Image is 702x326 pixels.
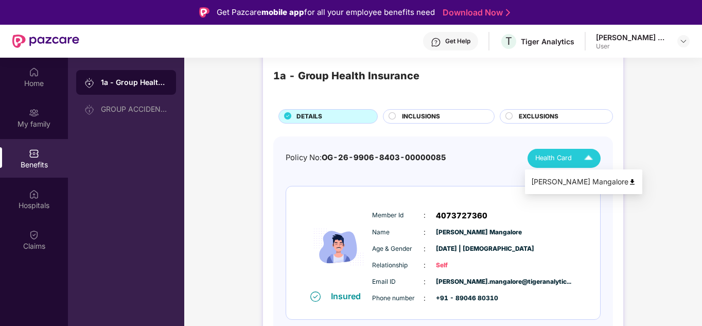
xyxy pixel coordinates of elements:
[436,228,487,237] span: [PERSON_NAME] Mangalore
[29,189,39,199] img: svg+xml;base64,PHN2ZyBpZD0iSG9zcGl0YWxzIiB4bWxucz0iaHR0cDovL3d3dy53My5vcmcvMjAwMC9zdmciIHdpZHRoPS...
[424,210,426,221] span: :
[296,112,322,122] span: DETAILS
[217,6,435,19] div: Get Pazcare for all your employee benefits need
[443,7,507,18] a: Download Now
[596,32,668,42] div: [PERSON_NAME] Mangalore
[372,294,424,303] span: Phone number
[101,77,168,88] div: 1a - Group Health Insurance
[29,230,39,240] img: svg+xml;base64,PHN2ZyBpZD0iQ2xhaW0iIHhtbG5zPSJodHRwOi8vd3d3LnczLm9yZy8yMDAwL3N2ZyIgd2lkdGg9IjIwIi...
[331,291,367,301] div: Insured
[505,35,512,47] span: T
[521,37,574,46] div: Tiger Analytics
[372,228,424,237] span: Name
[431,37,441,47] img: svg+xml;base64,PHN2ZyBpZD0iSGVscC0zMngzMiIgeG1sbnM9Imh0dHA6Ly93d3cudzMub3JnLzIwMDAvc3ZnIiB3aWR0aD...
[628,178,636,186] img: svg+xml;base64,PHN2ZyB4bWxucz0iaHR0cDovL3d3dy53My5vcmcvMjAwMC9zdmciIHdpZHRoPSI0OCIgaGVpZ2h0PSI0OC...
[436,210,487,222] span: 4073727360
[679,37,688,45] img: svg+xml;base64,PHN2ZyBpZD0iRHJvcGRvd24tMzJ4MzIiIHhtbG5zPSJodHRwOi8vd3d3LnczLm9yZy8yMDAwL3N2ZyIgd2...
[372,277,424,287] span: Email ID
[286,152,446,164] div: Policy No:
[528,149,601,168] button: Health Card
[424,293,426,304] span: :
[273,68,419,84] div: 1a - Group Health Insurance
[424,276,426,287] span: :
[436,261,487,270] span: Self
[424,227,426,238] span: :
[519,112,558,122] span: EXCLUSIONS
[12,35,79,48] img: New Pazcare Logo
[310,291,321,302] img: svg+xml;base64,PHN2ZyB4bWxucz0iaHR0cDovL3d3dy53My5vcmcvMjAwMC9zdmciIHdpZHRoPSIxNiIgaGVpZ2h0PSIxNi...
[84,78,95,88] img: svg+xml;base64,PHN2ZyB3aWR0aD0iMjAiIGhlaWdodD0iMjAiIHZpZXdCb3g9IjAgMCAyMCAyMCIgZmlsbD0ibm9uZSIgeG...
[372,261,424,270] span: Relationship
[322,153,446,162] span: OG-26-9906-8403-00000085
[84,105,95,115] img: svg+xml;base64,PHN2ZyB3aWR0aD0iMjAiIGhlaWdodD0iMjAiIHZpZXdCb3g9IjAgMCAyMCAyMCIgZmlsbD0ibm9uZSIgeG...
[506,7,510,18] img: Stroke
[596,42,668,50] div: User
[308,203,370,290] img: icon
[436,294,487,303] span: +91 - 89046 80310
[436,244,487,254] span: [DATE] | [DEMOGRAPHIC_DATA]
[436,277,487,287] span: [PERSON_NAME].mangalore@tigeranalytic...
[531,176,636,187] div: [PERSON_NAME] Mangalore
[372,244,424,254] span: Age & Gender
[261,7,304,17] strong: mobile app
[580,149,598,167] img: Icuh8uwCUCF+XjCZyLQsAKiDCM9HiE6CMYmKQaPGkZKaA32CAAACiQcFBJY0IsAAAAASUVORK5CYII=
[424,260,426,271] span: :
[199,7,209,18] img: Logo
[445,37,470,45] div: Get Help
[101,105,168,113] div: GROUP ACCIDENTAL INSURANCE
[29,148,39,159] img: svg+xml;base64,PHN2ZyBpZD0iQmVuZWZpdHMiIHhtbG5zPSJodHRwOi8vd3d3LnczLm9yZy8yMDAwL3N2ZyIgd2lkdGg9Ij...
[402,112,440,122] span: INCLUSIONS
[29,67,39,77] img: svg+xml;base64,PHN2ZyBpZD0iSG9tZSIgeG1sbnM9Imh0dHA6Ly93d3cudzMub3JnLzIwMDAvc3ZnIiB3aWR0aD0iMjAiIG...
[424,243,426,254] span: :
[372,211,424,220] span: Member Id
[535,153,572,163] span: Health Card
[29,108,39,118] img: svg+xml;base64,PHN2ZyB3aWR0aD0iMjAiIGhlaWdodD0iMjAiIHZpZXdCb3g9IjAgMCAyMCAyMCIgZmlsbD0ibm9uZSIgeG...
